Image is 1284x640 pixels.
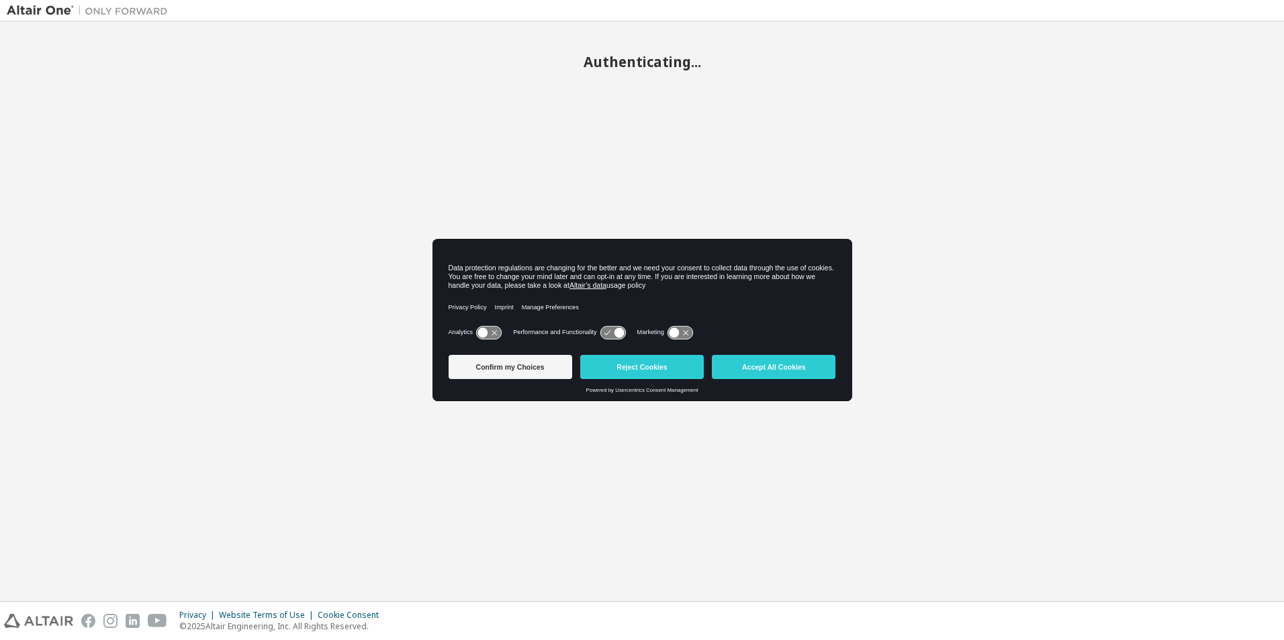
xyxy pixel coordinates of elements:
[318,610,387,621] div: Cookie Consent
[126,614,140,628] img: linkedin.svg
[4,614,73,628] img: altair_logo.svg
[103,614,118,628] img: instagram.svg
[219,610,318,621] div: Website Terms of Use
[148,614,167,628] img: youtube.svg
[7,4,175,17] img: Altair One
[7,53,1277,70] h2: Authenticating...
[179,610,219,621] div: Privacy
[179,621,387,632] p: © 2025 Altair Engineering, Inc. All Rights Reserved.
[81,614,95,628] img: facebook.svg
